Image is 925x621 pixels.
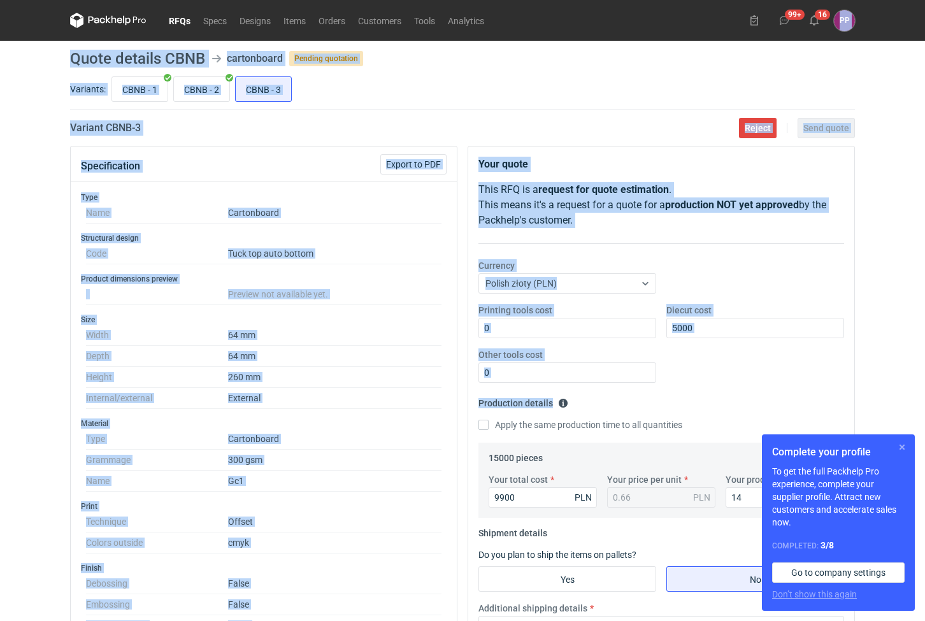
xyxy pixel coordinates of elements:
[228,429,441,450] dd: Cartonboard
[478,348,543,361] label: Other tools cost
[489,448,543,463] legend: 15000 pieces
[81,233,447,243] h3: Structural design
[81,192,447,203] h3: Type
[81,315,447,325] h3: Size
[478,418,682,431] label: Apply the same production time to all quantities
[70,51,205,66] h1: Quote details CBNB
[665,199,799,211] strong: production NOT yet approved
[804,10,824,31] button: 16
[478,182,844,228] p: This RFQ is a . This means it's a request for a quote for a by the Packhelp's customer.
[228,243,441,264] dd: Tuck top auto bottom
[575,491,592,504] div: PLN
[70,120,141,136] h2: Variant CBNB - 3
[478,566,656,592] label: Yes
[70,83,106,96] label: Variants:
[745,124,771,132] span: Reject
[478,393,568,408] legend: Production details
[70,13,147,28] svg: Packhelp Pro
[726,487,834,508] input: 0
[228,594,441,615] dd: False
[478,550,636,560] label: Do you plan to ship the items on pallets?
[821,540,834,550] strong: 3 / 8
[86,573,228,594] dt: Debossing
[228,325,441,346] dd: 64 mm
[607,473,682,486] label: Your price per unit
[86,325,228,346] dt: Width
[774,10,794,31] button: 99+
[233,13,277,28] a: Designs
[666,304,712,317] label: Diecut cost
[408,13,441,28] a: Tools
[478,259,515,272] label: Currency
[894,439,910,455] button: Skip for now
[86,367,228,388] dt: Height
[228,367,441,388] dd: 260 mm
[834,10,855,31] button: PP
[478,602,587,615] label: Additional shipping details
[289,51,363,66] span: Pending quotation
[798,118,855,138] button: Send quote
[441,13,491,28] a: Analytics
[228,573,441,594] dd: False
[666,566,844,592] label: No
[173,76,230,102] label: CBNB - 2
[485,278,557,289] span: Polish złoty (PLN)
[803,124,849,132] span: Send quote
[111,76,168,102] label: CBNB - 1
[693,491,710,504] div: PLN
[227,51,283,66] div: cartonboard
[86,450,228,471] dt: Grammage
[228,388,441,409] dd: External
[81,563,447,573] h3: Finish
[228,471,441,492] dd: Gc1
[235,76,292,102] label: CBNB - 3
[228,532,441,553] dd: cmyk
[386,160,441,169] span: Export to PDF
[86,594,228,615] dt: Embossing
[489,473,548,486] label: Your total cost
[81,151,140,182] button: Specification
[86,388,228,409] dt: Internal/external
[86,346,228,367] dt: Depth
[834,10,855,31] div: Paulina Pander
[739,118,777,138] button: Reject
[772,539,905,552] div: Completed:
[772,445,905,460] h1: Complete your profile
[81,501,447,511] h3: Print
[228,511,441,532] dd: Offset
[277,13,312,28] a: Items
[772,465,905,529] p: To get the full Packhelp Pro experience, complete your supplier profile. Attract new customers an...
[86,532,228,553] dt: Colors outside
[666,318,844,338] input: 0
[726,473,811,486] label: Your production time
[228,289,328,299] span: Preview not available yet.
[380,154,447,175] button: Export to PDF
[772,562,905,583] a: Go to company settings
[228,450,441,471] dd: 300 gsm
[478,158,528,170] strong: Your quote
[772,588,857,601] button: Don’t show this again
[478,362,656,383] input: 0
[81,274,447,284] h3: Product dimensions preview
[162,13,197,28] a: RFQs
[197,13,233,28] a: Specs
[352,13,408,28] a: Customers
[478,304,552,317] label: Printing tools cost
[86,203,228,224] dt: Name
[312,13,352,28] a: Orders
[489,487,597,508] input: 0
[86,511,228,532] dt: Technique
[81,418,447,429] h3: Material
[478,318,656,338] input: 0
[86,243,228,264] dt: Code
[86,471,228,492] dt: Name
[478,523,547,538] legend: Shipment details
[86,429,228,450] dt: Type
[538,183,669,196] strong: request for quote estimation
[228,346,441,367] dd: 64 mm
[228,203,441,224] dd: Cartonboard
